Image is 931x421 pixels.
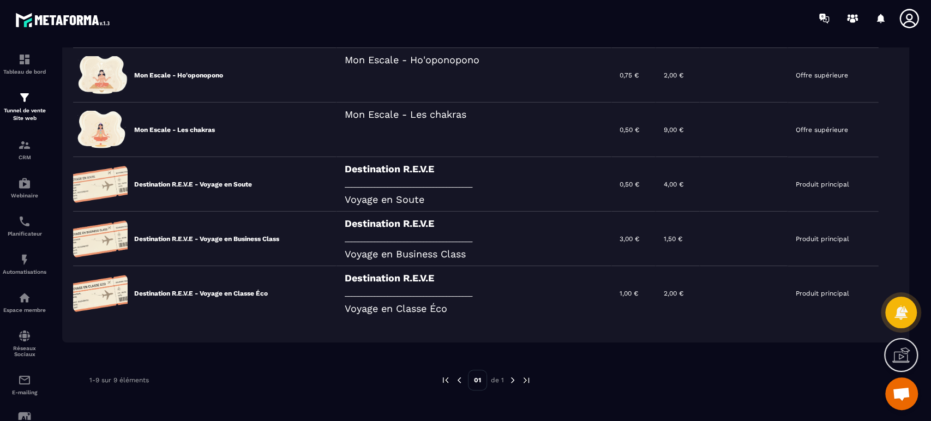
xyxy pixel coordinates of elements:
[18,53,31,66] img: formation
[134,71,223,80] p: Mon Escale - Ho'oponopono
[796,126,848,134] p: Offre supérieure
[15,10,113,30] img: logo
[73,165,128,203] img: f834c4ccbb1b4098819ac2dd561ac07e.png
[134,234,279,243] p: Destination R.E.V.E - Voyage en Business Class
[468,370,487,390] p: 01
[3,245,46,283] a: automationsautomationsAutomatisations
[73,220,128,258] img: fd7cfe7f5631c05539d82070df8d6a2c.png
[491,376,504,384] p: de 1
[73,111,128,149] img: 466731718b30e93d13f085a1645b08eb.png
[796,71,848,79] p: Offre supérieure
[3,283,46,321] a: automationsautomationsEspace membre
[454,375,464,385] img: prev
[18,177,31,190] img: automations
[89,376,149,384] p: 1-9 sur 9 éléments
[18,253,31,266] img: automations
[3,154,46,160] p: CRM
[134,289,268,298] p: Destination R.E.V.E - Voyage en Classe Éco
[134,180,252,189] p: Destination R.E.V.E - Voyage en Soute
[3,107,46,122] p: Tunnel de vente Site web
[3,345,46,357] p: Réseaux Sociaux
[3,207,46,245] a: schedulerschedulerPlanificateur
[521,375,531,385] img: next
[3,231,46,237] p: Planificateur
[508,375,518,385] img: next
[18,291,31,304] img: automations
[3,69,46,75] p: Tableau de bord
[441,375,451,385] img: prev
[796,290,849,297] p: Produit principal
[3,45,46,83] a: formationformationTableau de bord
[3,193,46,199] p: Webinaire
[885,377,918,410] div: Ouvrir le chat
[18,374,31,387] img: email
[3,365,46,404] a: emailemailE-mailing
[18,91,31,104] img: formation
[3,169,46,207] a: automationsautomationsWebinaire
[796,235,849,243] p: Produit principal
[3,130,46,169] a: formationformationCRM
[3,269,46,275] p: Automatisations
[3,83,46,130] a: formationformationTunnel de vente Site web
[18,329,31,342] img: social-network
[134,125,215,134] p: Mon Escale - Les chakras
[3,307,46,313] p: Espace membre
[3,389,46,395] p: E-mailing
[18,215,31,228] img: scheduler
[73,274,128,312] img: 8ed2689c84d9aeb72753fd27de3b2973.png
[73,56,128,94] img: adbf0a3d2e8ee51a7bc3ca03d97fcd83.png
[796,181,849,188] p: Produit principal
[3,321,46,365] a: social-networksocial-networkRéseaux Sociaux
[18,139,31,152] img: formation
